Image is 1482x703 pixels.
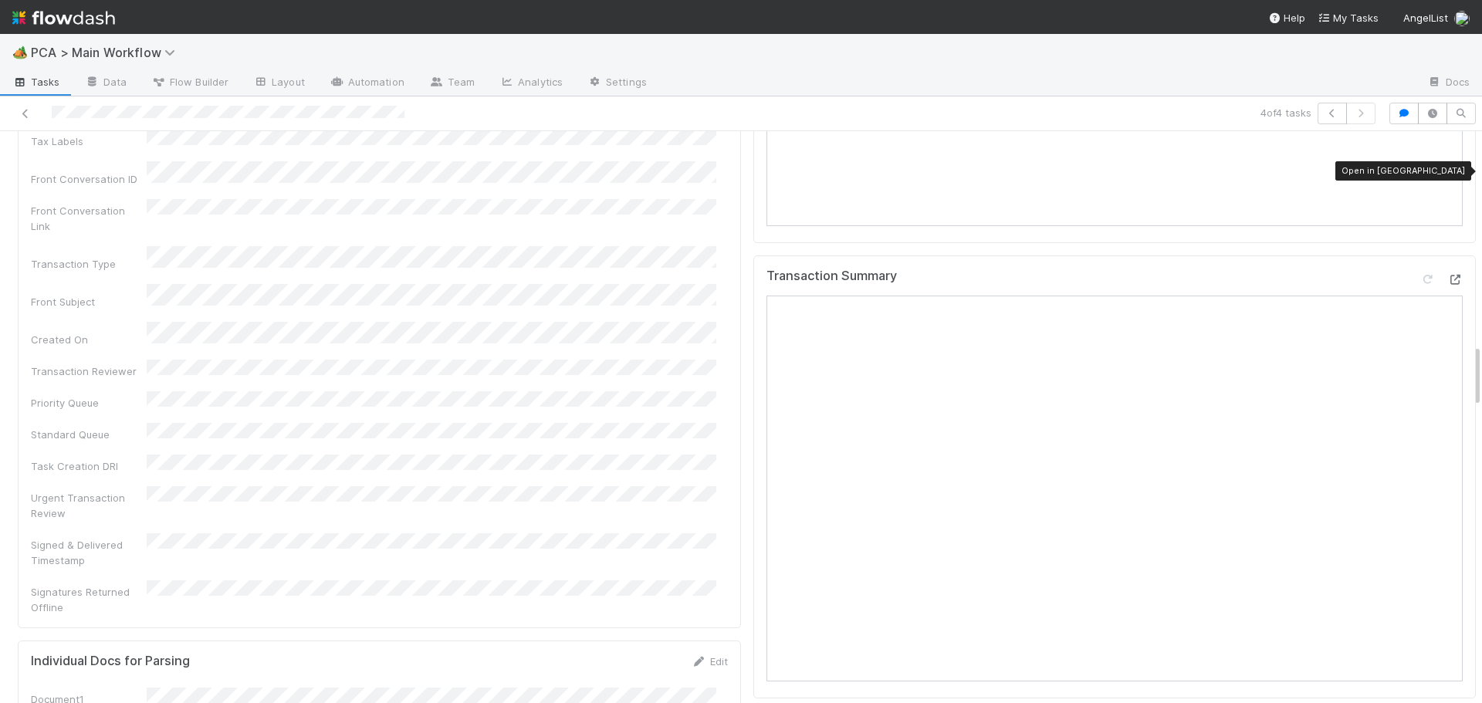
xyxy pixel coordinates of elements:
[151,74,228,90] span: Flow Builder
[31,134,147,149] div: Tax Labels
[12,5,115,31] img: logo-inverted-e16ddd16eac7371096b0.svg
[1318,12,1379,24] span: My Tasks
[139,71,241,96] a: Flow Builder
[1415,71,1482,96] a: Docs
[1403,12,1448,24] span: AngelList
[31,256,147,272] div: Transaction Type
[31,171,147,187] div: Front Conversation ID
[12,74,60,90] span: Tasks
[31,490,147,521] div: Urgent Transaction Review
[766,269,897,284] h5: Transaction Summary
[241,71,317,96] a: Layout
[417,71,487,96] a: Team
[31,332,147,347] div: Created On
[31,458,147,474] div: Task Creation DRI
[73,71,139,96] a: Data
[31,363,147,379] div: Transaction Reviewer
[31,395,147,411] div: Priority Queue
[1318,10,1379,25] a: My Tasks
[31,45,183,60] span: PCA > Main Workflow
[31,427,147,442] div: Standard Queue
[31,654,190,669] h5: Individual Docs for Parsing
[31,203,147,234] div: Front Conversation Link
[12,46,28,59] span: 🏕️
[317,71,417,96] a: Automation
[1260,105,1311,120] span: 4 of 4 tasks
[31,537,147,568] div: Signed & Delivered Timestamp
[1454,11,1470,26] img: avatar_030f5503-c087-43c2-95d1-dd8963b2926c.png
[487,71,575,96] a: Analytics
[1268,10,1305,25] div: Help
[31,584,147,615] div: Signatures Returned Offline
[692,655,728,668] a: Edit
[31,294,147,309] div: Front Subject
[575,71,659,96] a: Settings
